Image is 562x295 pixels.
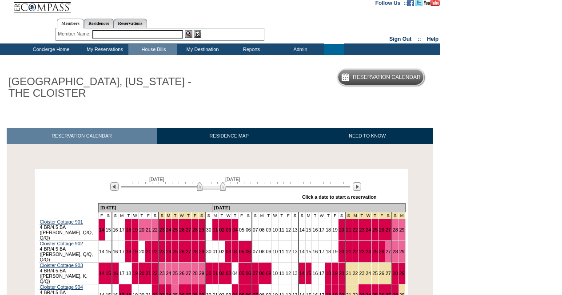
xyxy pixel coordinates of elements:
img: View [185,30,192,38]
a: 25 [172,227,178,232]
td: 16 [312,262,319,284]
td: 12 [285,219,292,240]
a: 15 [106,271,111,276]
td: 09 [265,240,272,262]
a: 26 [379,249,384,254]
td: 15 [105,240,112,262]
td: 20 [139,240,145,262]
a: 29 [399,271,405,276]
span: :: [418,36,421,42]
td: S [105,212,112,219]
a: 04 [232,249,238,254]
td: 23 [359,262,365,284]
td: M [305,212,312,219]
td: 17 [319,240,325,262]
td: 01 [212,240,219,262]
a: 28 [192,227,198,232]
td: T [232,212,239,219]
td: S [205,212,212,219]
td: Christmas [372,212,379,219]
img: Reservations [194,30,201,38]
td: 07 [252,219,259,240]
a: 26 [179,249,184,254]
td: S [245,212,251,219]
td: 26 [379,262,385,284]
a: 24 [166,271,171,276]
td: W [272,212,279,219]
td: S [252,212,259,219]
td: 17 [119,240,125,262]
a: 23 [359,249,364,254]
a: 19 [132,227,138,232]
td: T [219,212,225,219]
a: RESERVATION CALENDAR [7,128,157,144]
a: 25 [172,249,178,254]
td: Thanksgiving [159,212,165,219]
a: 02 [219,271,224,276]
a: 22 [152,227,158,232]
td: Christmas [385,212,391,219]
a: 21 [346,227,351,232]
a: Help [427,36,438,42]
td: F [145,212,151,219]
a: 27 [386,249,391,254]
a: 21 [346,249,351,254]
td: 17 [119,219,125,240]
a: Cloister Cottage 901 [40,219,83,224]
td: 15 [105,219,112,240]
a: 26 [179,271,184,276]
a: RESIDENCE MAP [157,128,302,144]
a: 27 [186,271,191,276]
span: [DATE] [225,177,240,182]
a: Sign Out [389,36,411,42]
a: 14 [99,227,104,232]
a: 05 [239,271,244,276]
td: 07 [252,240,259,262]
td: F [285,212,292,219]
td: Admin [275,44,324,55]
td: S [112,212,119,219]
a: 29 [399,227,405,232]
a: 20 [339,227,344,232]
td: W [319,212,325,219]
td: S [299,212,305,219]
td: House Bills [128,44,177,55]
td: T [325,212,332,219]
a: 28 [393,249,398,254]
img: Next [353,182,361,191]
td: 10 [272,262,279,284]
td: Christmas [359,212,365,219]
td: Christmas [365,212,372,219]
a: 22 [353,227,358,232]
td: 4 BR/4.5 BA ([PERSON_NAME], K, Q/Q) [39,262,99,284]
td: 14 [299,240,305,262]
td: 14 [299,219,305,240]
td: My Reservations [80,44,128,55]
a: 19 [132,271,138,276]
a: 25 [372,249,378,254]
td: 16 [112,240,119,262]
a: 20 [139,227,144,232]
a: 18 [126,249,131,254]
a: 29 [199,271,204,276]
span: [DATE] [149,177,164,182]
a: 19 [132,249,138,254]
td: New Year's [399,212,405,219]
td: S [338,212,345,219]
a: 24 [166,249,171,254]
a: 06 [246,271,251,276]
a: 03 [226,249,231,254]
td: 10 [272,219,279,240]
td: 15 [305,219,312,240]
td: 08 [259,219,265,240]
td: M [212,212,219,219]
a: 23 [159,227,165,232]
td: M [119,212,125,219]
a: 08 [259,271,265,276]
a: 18 [326,271,331,276]
a: 03 [226,227,231,232]
td: Thanksgiving [172,212,179,219]
td: 17 [319,262,325,284]
td: F [239,212,245,219]
td: 27 [385,262,391,284]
